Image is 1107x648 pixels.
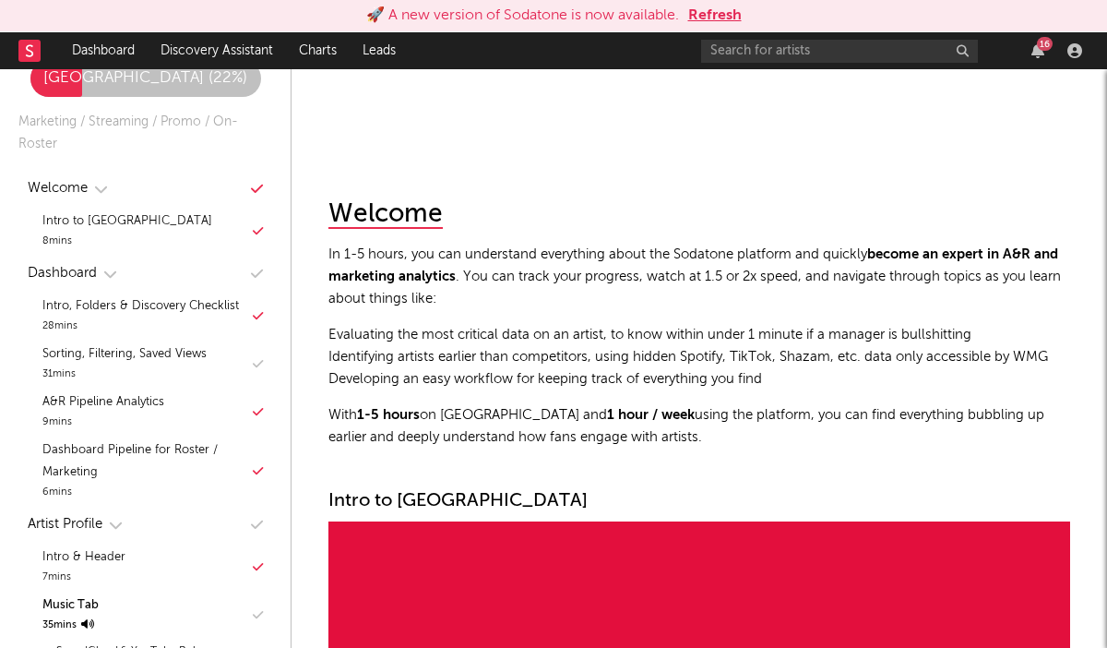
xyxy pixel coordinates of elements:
[42,391,164,414] div: A&R Pipeline Analytics
[328,368,1070,390] li: Developing an easy workflow for keeping track of everything you find
[328,201,443,229] div: Welcome
[357,408,420,422] strong: 1-5 hours
[328,404,1070,449] p: With on [GEOGRAPHIC_DATA] and using the platform, you can find everything bubbling up earlier and...
[42,343,207,366] div: Sorting, Filtering, Saved Views
[286,32,350,69] a: Charts
[607,408,695,422] strong: 1 hour / week
[350,32,409,69] a: Leads
[42,210,212,233] div: Intro to [GEOGRAPHIC_DATA]
[42,295,239,318] div: Intro, Folders & Discovery Checklist
[42,484,248,502] div: 6 mins
[366,5,679,27] div: 🚀 A new version of Sodatone is now available.
[701,40,978,63] input: Search for artists
[42,439,248,484] div: Dashboard Pipeline for Roster / Marketing
[30,67,261,90] div: [GEOGRAPHIC_DATA] ( 22 %)
[42,414,164,432] div: 9 mins
[328,346,1070,368] li: Identifying artists earlier than competitors, using hidden Spotify, TikTok, Shazam, etc. data onl...
[148,32,286,69] a: Discovery Assistant
[28,513,102,535] div: Artist Profile
[1031,43,1044,58] button: 16
[42,318,239,336] div: 28 mins
[42,617,99,635] div: 35 mins
[328,244,1070,310] p: In 1-5 hours, you can understand everything about the Sodatone platform and quickly . You can tra...
[28,262,97,284] div: Dashboard
[42,233,212,251] div: 8 mins
[42,594,99,617] div: Music Tab
[42,366,207,384] div: 31 mins
[688,5,742,27] button: Refresh
[28,177,88,199] div: Welcome
[328,490,1070,512] div: Intro to [GEOGRAPHIC_DATA]
[18,111,272,155] div: Marketing / Streaming / Promo / On-Roster
[59,32,148,69] a: Dashboard
[328,324,1070,346] li: Evaluating the most critical data on an artist, to know within under 1 minute if a manager is bul...
[1037,37,1053,51] div: 16
[42,546,125,569] div: Intro & Header
[42,569,125,587] div: 7 mins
